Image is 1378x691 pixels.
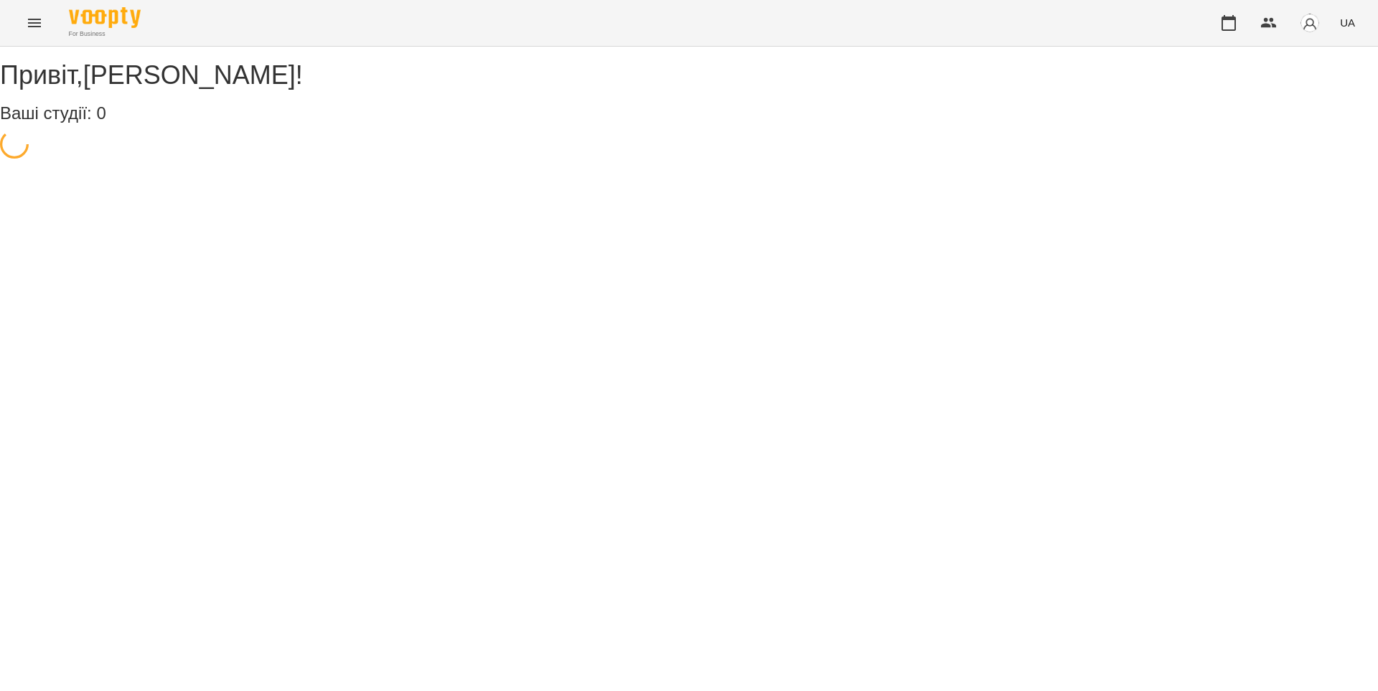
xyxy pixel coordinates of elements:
[1300,13,1320,33] img: avatar_s.png
[69,7,141,28] img: Voopty Logo
[1340,15,1355,30] span: UA
[96,103,106,123] span: 0
[1334,9,1361,36] button: UA
[17,6,52,40] button: Menu
[69,29,141,39] span: For Business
